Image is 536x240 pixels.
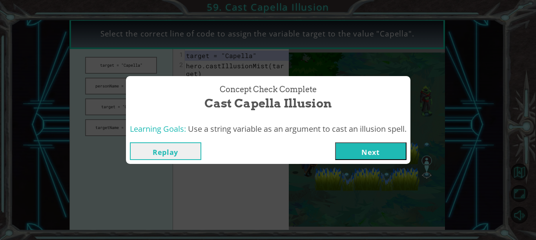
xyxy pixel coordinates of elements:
[130,124,186,134] span: Learning Goals:
[130,142,201,160] button: Replay
[188,124,407,134] span: Use a string variable as an argument to cast an illusion spell.
[220,84,317,95] span: Concept Check Complete
[204,95,332,112] span: Cast Capella Illusion
[335,142,407,160] button: Next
